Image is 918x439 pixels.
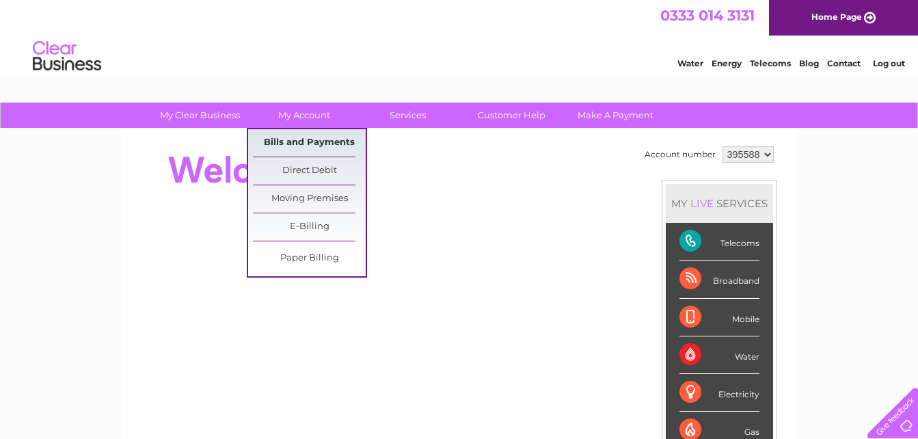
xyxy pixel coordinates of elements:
[660,7,755,24] a: 0333 014 3131
[351,103,464,128] a: Services
[799,58,819,68] a: Blog
[712,58,742,68] a: Energy
[247,103,360,128] a: My Account
[666,184,773,223] div: MY SERVICES
[873,58,905,68] a: Log out
[679,299,759,336] div: Mobile
[253,185,366,213] a: Moving Premises
[641,143,719,166] td: Account number
[559,103,672,128] a: Make A Payment
[679,374,759,412] div: Electricity
[144,103,256,128] a: My Clear Business
[253,157,366,185] a: Direct Debit
[688,197,716,210] div: LIVE
[253,129,366,157] a: Bills and Payments
[137,8,783,66] div: Clear Business is a trading name of Verastar Limited (registered in [GEOGRAPHIC_DATA] No. 3667643...
[677,58,703,68] a: Water
[679,336,759,374] div: Water
[253,213,366,241] a: E-Billing
[679,223,759,261] div: Telecoms
[455,103,568,128] a: Customer Help
[253,245,366,272] a: Paper Billing
[32,36,102,77] img: logo.png
[750,58,791,68] a: Telecoms
[679,261,759,298] div: Broadband
[827,58,861,68] a: Contact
